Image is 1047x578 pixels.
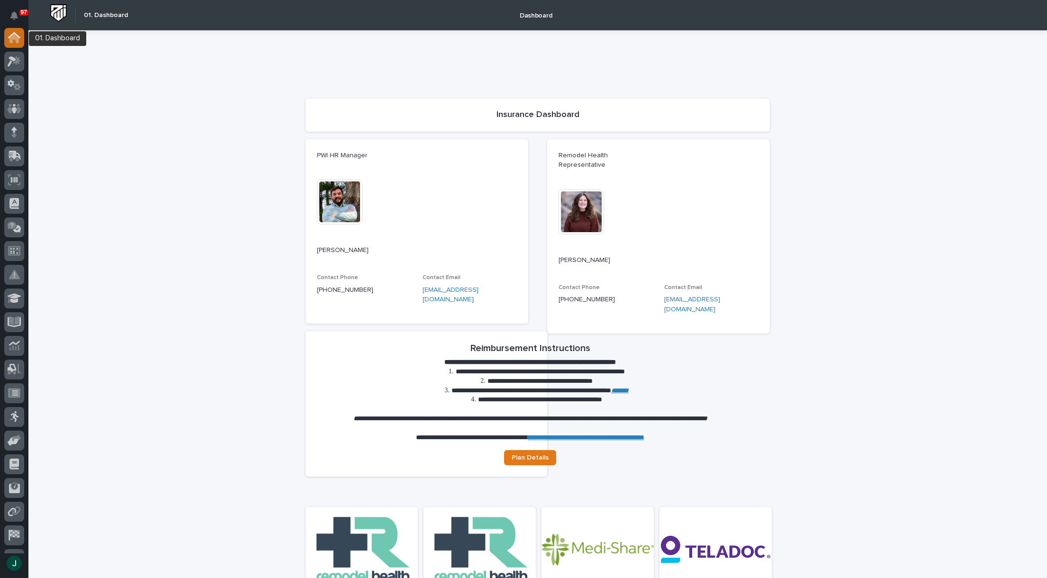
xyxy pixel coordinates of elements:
h2: Reimbursement Instructions [470,343,590,354]
p: 97 [21,9,27,16]
h2: 01. Dashboard [84,11,128,19]
div: Notifications97 [12,11,24,27]
img: Workspace Logo [50,4,67,22]
button: Notifications [4,6,24,26]
button: users-avatar [4,553,24,573]
h2: Insurance Dashboard [496,110,579,120]
span: Plan Details [512,454,549,461]
a: Plan Details [504,450,556,465]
